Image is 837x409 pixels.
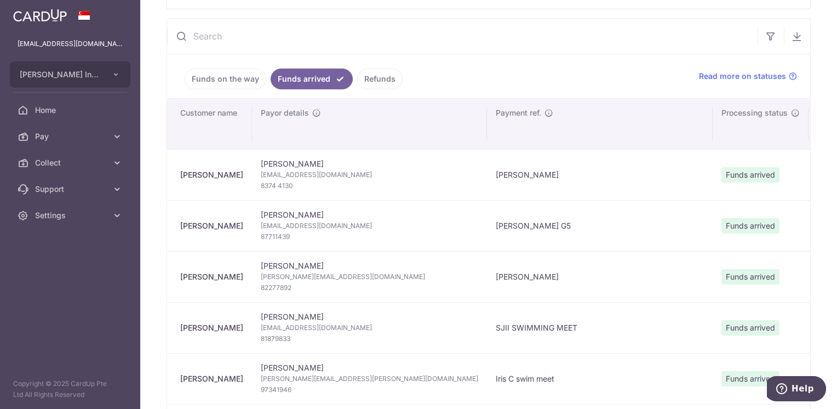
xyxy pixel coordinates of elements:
[487,99,713,149] th: Payment ref.
[721,371,779,387] span: Funds arrived
[252,353,487,404] td: [PERSON_NAME]
[261,384,478,395] span: 97341946
[721,320,779,336] span: Funds arrived
[180,322,243,333] div: [PERSON_NAME]
[261,220,478,231] span: [EMAIL_ADDRESS][DOMAIN_NAME]
[261,322,478,333] span: [EMAIL_ADDRESS][DOMAIN_NAME]
[721,107,788,118] span: Processing status
[261,282,478,293] span: 82277892
[252,302,487,353] td: [PERSON_NAME]
[721,167,779,183] span: Funds arrived
[261,169,478,180] span: [EMAIL_ADDRESS][DOMAIN_NAME]
[261,333,478,344] span: 81879833
[35,157,107,168] span: Collect
[20,69,101,80] span: [PERSON_NAME] International School Pte Ltd
[10,61,130,88] button: [PERSON_NAME] International School Pte Ltd
[252,149,487,200] td: [PERSON_NAME]
[487,353,713,404] td: Iris C swim meet
[167,99,252,149] th: Customer name
[25,8,47,18] span: Help
[185,69,266,89] a: Funds on the way
[252,99,487,149] th: Payor details
[252,200,487,251] td: [PERSON_NAME]
[261,373,478,384] span: [PERSON_NAME][EMAIL_ADDRESS][PERSON_NAME][DOMAIN_NAME]
[180,169,243,180] div: [PERSON_NAME]
[35,105,107,116] span: Home
[713,99,809,149] th: Processing status
[252,251,487,302] td: [PERSON_NAME]
[496,107,541,118] span: Payment ref.
[357,69,403,89] a: Refunds
[35,184,107,195] span: Support
[721,218,779,234] span: Funds arrived
[699,71,786,82] span: Read more on statuses
[487,302,713,353] td: SJII SWIMMING MEET
[487,251,713,302] td: [PERSON_NAME]
[261,107,309,118] span: Payor details
[699,71,797,82] a: Read more on statuses
[767,376,826,404] iframe: Opens a widget where you can find more information
[180,373,243,384] div: [PERSON_NAME]
[35,131,107,142] span: Pay
[167,19,758,54] input: Search
[13,9,67,22] img: CardUp
[721,269,779,285] span: Funds arrived
[487,200,713,251] td: [PERSON_NAME] G5
[180,220,243,231] div: [PERSON_NAME]
[18,38,123,49] p: [EMAIL_ADDRESS][DOMAIN_NAME]
[261,180,478,191] span: 8374 4130
[271,69,353,89] a: Funds arrived
[487,149,713,200] td: [PERSON_NAME]
[180,271,243,282] div: [PERSON_NAME]
[261,271,478,282] span: [PERSON_NAME][EMAIL_ADDRESS][DOMAIN_NAME]
[261,231,478,242] span: 87711439
[35,210,107,221] span: Settings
